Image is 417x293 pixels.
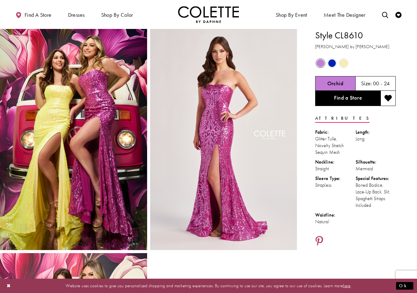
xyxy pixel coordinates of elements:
[343,283,350,289] a: here
[178,6,239,23] img: Colette by Daphne
[315,218,356,225] div: Natural
[315,58,326,69] div: Orchid
[14,6,53,23] a: Find a store
[324,12,366,18] span: Meet the designer
[315,91,381,106] a: Find a Store
[315,136,356,156] div: Glitter Tulle, Novelty Stretch Sequin Mesh
[381,6,390,23] a: Toggle search
[274,6,309,23] span: Shop By Event
[4,281,14,291] button: Close Dialog
[68,12,85,18] span: Dresses
[315,43,396,50] h3: [PERSON_NAME] by [PERSON_NAME]
[338,58,349,69] div: Sunshine
[315,175,356,182] div: Sleeve Type:
[327,58,337,69] div: Royal Blue
[315,129,356,136] div: Fabric:
[315,182,356,189] div: Strapless
[150,29,297,250] a: Full size Style CL8610 Colette by Daphne #5 Orchid frontface vertical picture
[25,12,52,18] span: Find a store
[315,114,370,123] a: Attributes
[315,29,396,42] h1: Style CL8610
[381,91,396,106] button: Add to wishlist
[315,236,323,247] a: Share using Pinterest - Opens in new tab
[44,282,373,290] p: Website uses cookies to give you personalized shopping and marketing experiences. By continuing t...
[101,12,133,18] span: Shop by color
[315,58,396,69] div: Product color controls state depends on size chosen
[315,159,356,165] div: Neckline:
[373,80,390,86] h5: 00 - 24
[361,80,372,87] span: Size:
[100,6,135,23] span: Shop by color
[67,6,86,23] span: Dresses
[276,12,307,18] span: Shop By Event
[356,159,396,165] div: Silhouette:
[356,129,396,136] div: Length:
[396,282,413,290] button: Submit Dialog
[322,6,367,23] a: Meet the designer
[315,165,356,172] div: Straight
[327,80,343,86] h5: Chosen color
[394,6,403,23] a: Check Wishlist
[150,29,297,250] img: Style CL8610 Colette by Daphne #5 Orchid frontface vertical picture
[356,175,396,182] div: Special Features:
[356,165,396,172] div: Mermaid
[356,136,396,142] div: Long
[356,182,396,209] div: Boned Bodice, Lace-Up Back, Slit, Spaghetti Straps Included
[315,212,356,218] div: Waistline:
[178,6,239,23] a: Visit Home Page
